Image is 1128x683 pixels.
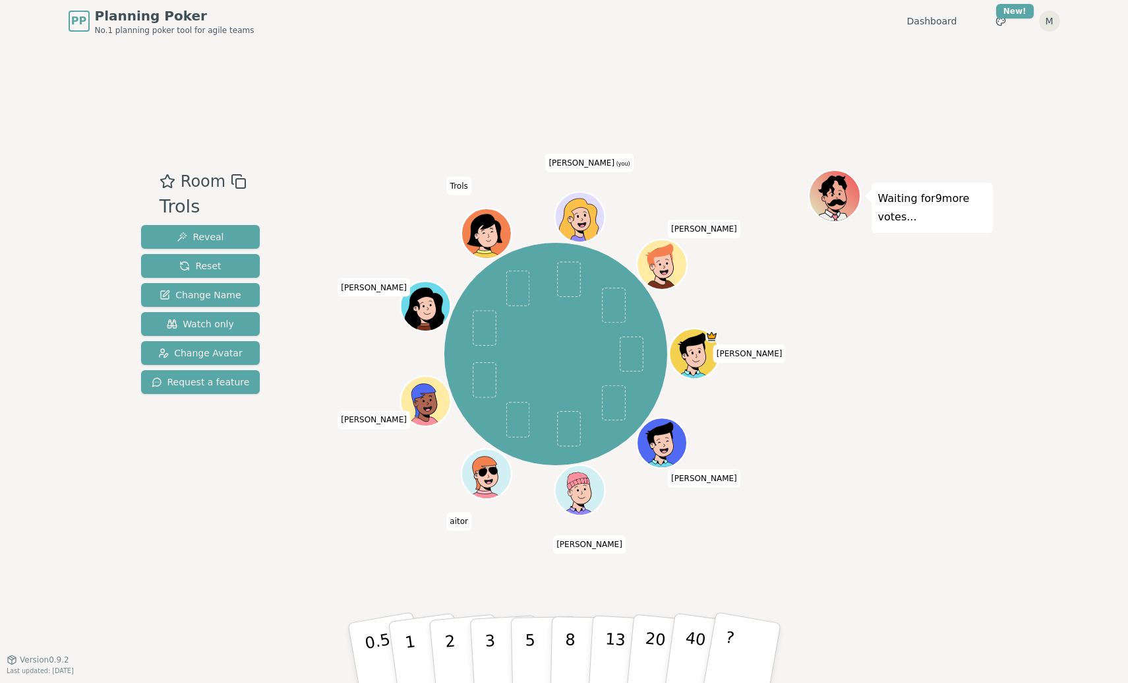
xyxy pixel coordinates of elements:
span: Click to change your name [713,344,786,363]
span: Click to change your name [668,469,740,488]
button: Version0.9.2 [7,655,69,665]
span: Samuel is the host [705,330,718,342]
span: Click to change your name [338,278,410,297]
span: No.1 planning poker tool for agile teams [95,25,254,36]
button: Reveal [141,225,260,249]
span: Click to change your name [447,177,471,195]
a: Dashboard [907,15,957,28]
span: Click to change your name [668,220,740,238]
span: Click to change your name [446,512,471,531]
button: New! [989,9,1013,33]
button: Change Avatar [141,341,260,365]
button: Click to change your avatar [556,193,603,240]
span: Last updated: [DATE] [7,667,74,674]
div: New! [996,4,1034,18]
button: Add as favourite [160,170,175,193]
span: Version 0.9.2 [20,655,69,665]
span: (you) [614,161,630,167]
span: Click to change your name [553,535,626,554]
span: Reset [179,259,221,273]
span: PP [71,13,86,29]
span: Planning Poker [95,7,254,25]
span: Change Avatar [158,346,243,360]
span: Click to change your name [338,410,410,429]
div: Trols [160,193,247,220]
span: Reveal [177,230,223,244]
span: Request a feature [152,375,250,389]
a: PPPlanning PokerNo.1 planning poker tool for agile teams [69,7,254,36]
button: Reset [141,254,260,278]
span: Click to change your name [545,154,633,172]
span: Watch only [167,317,234,331]
span: Room [181,170,225,193]
span: Change Name [160,288,241,302]
p: Waiting for 9 more votes... [878,189,986,226]
button: Watch only [141,312,260,336]
button: Change Name [141,283,260,307]
button: M [1039,11,1060,32]
button: Request a feature [141,370,260,394]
